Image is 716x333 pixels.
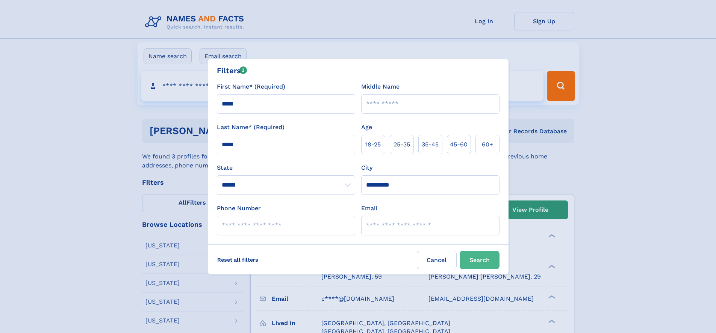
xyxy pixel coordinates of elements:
label: Phone Number [217,204,261,213]
label: Reset all filters [212,251,263,269]
span: 35‑45 [422,140,439,149]
span: 45‑60 [450,140,468,149]
span: 25‑35 [394,140,410,149]
label: First Name* (Required) [217,82,285,91]
button: Search [460,251,500,269]
label: Middle Name [361,82,400,91]
label: State [217,163,355,172]
label: Last Name* (Required) [217,123,285,132]
label: Email [361,204,377,213]
label: Age [361,123,372,132]
span: 60+ [482,140,493,149]
span: 18‑25 [365,140,381,149]
div: Filters [217,65,247,76]
label: Cancel [417,251,457,269]
label: City [361,163,372,172]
